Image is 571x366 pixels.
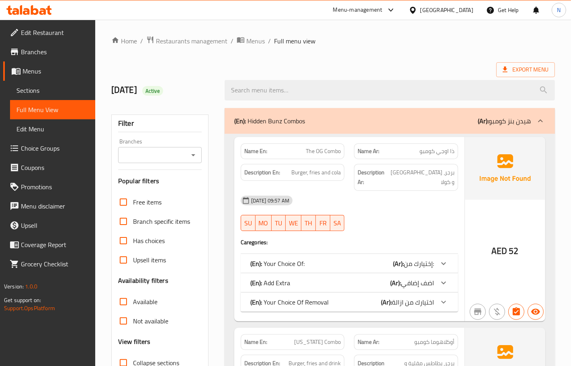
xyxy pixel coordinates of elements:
[508,304,524,320] button: Has choices
[250,259,305,268] p: Your Choice Of:
[389,168,454,187] span: برجر، بطاطس و كولا
[275,217,283,229] span: TU
[133,217,190,226] span: Branch specific items
[225,108,555,134] div: (En): Hidden Bunz Combos(Ar):ھیدن بنز كومبو
[478,116,531,126] p: ھیدن بنز كومبو
[21,28,89,37] span: Edit Restaurant
[268,36,271,46] li: /
[250,297,329,307] p: Your Choice Of Removal
[393,258,404,270] b: (Ar):
[10,119,95,139] a: Edit Menu
[470,304,486,320] button: Not branch specific item
[274,36,315,46] span: Full menu view
[111,36,137,46] a: Home
[111,84,215,96] h2: [DATE]
[244,147,267,155] strong: Name En:
[3,42,95,61] a: Branches
[3,139,95,158] a: Choice Groups
[140,36,143,46] li: /
[509,243,519,259] span: 52
[319,217,327,229] span: FR
[404,258,434,270] span: إختيارك من:
[259,217,268,229] span: MO
[225,80,555,100] input: search
[392,296,434,308] span: اختيارك من ازالة
[316,215,330,231] button: FR
[528,304,544,320] button: Available
[250,296,262,308] b: (En):
[241,273,458,292] div: (En): Add Extra(Ar):اضف إضافي
[133,255,166,265] span: Upsell items
[3,235,95,254] a: Coverage Report
[133,297,158,307] span: Available
[234,115,246,127] b: (En):
[503,65,548,75] span: Export Menu
[21,240,89,249] span: Coverage Report
[3,216,95,235] a: Upsell
[301,215,316,231] button: TH
[142,86,163,96] div: Active
[231,36,233,46] li: /
[4,295,41,305] span: Get support on:
[246,36,265,46] span: Menus
[237,36,265,46] a: Menus
[250,277,262,289] b: (En):
[156,36,227,46] span: Restaurants management
[16,124,89,134] span: Edit Menu
[241,254,458,273] div: (En): Your Choice Of:(Ar):إختيارك من:
[358,168,387,187] strong: Description Ar:
[234,116,305,126] p: Hidden Bunz Combos
[244,338,267,346] strong: Name En:
[25,281,37,292] span: 1.0.0
[291,168,341,178] span: Burger, fries and cola
[133,316,168,326] span: Not available
[306,147,341,155] span: The OG Combo
[21,221,89,230] span: Upsell
[21,143,89,153] span: Choice Groups
[334,217,342,229] span: SA
[118,115,202,132] div: Filter
[244,217,252,229] span: SU
[4,303,55,313] a: Support.OpsPlatform
[21,47,89,57] span: Branches
[4,281,24,292] span: Version:
[286,215,301,231] button: WE
[21,259,89,269] span: Grocery Checklist
[10,81,95,100] a: Sections
[401,277,434,289] span: اضف إضافي
[381,296,392,308] b: (Ar):
[250,278,290,288] p: Add Extra
[3,23,95,42] a: Edit Restaurant
[21,182,89,192] span: Promotions
[133,197,162,207] span: Free items
[21,163,89,172] span: Coupons
[241,292,458,312] div: (En): Your Choice Of Removal(Ar):اختيارك من ازالة
[330,215,345,231] button: SA
[118,276,168,285] h3: Availability filters
[188,149,199,161] button: Open
[10,100,95,119] a: Full Menu View
[23,66,89,76] span: Menus
[3,61,95,81] a: Menus
[420,6,473,14] div: [GEOGRAPHIC_DATA]
[250,258,262,270] b: (En):
[414,338,454,346] span: أوكلاهوما كومبو
[305,217,313,229] span: TH
[3,254,95,274] a: Grocery Checklist
[358,147,379,155] strong: Name Ar:
[256,215,272,231] button: MO
[3,177,95,196] a: Promotions
[390,277,401,289] b: (Ar):
[146,36,227,46] a: Restaurants management
[491,243,507,259] span: AED
[111,36,555,46] nav: breadcrumb
[241,238,458,246] h4: Caregories:
[3,196,95,216] a: Menu disclaimer
[16,105,89,115] span: Full Menu View
[16,86,89,95] span: Sections
[133,236,165,245] span: Has choices
[358,338,379,346] strong: Name Ar:
[3,158,95,177] a: Coupons
[333,5,383,15] div: Menu-management
[465,137,545,200] img: Ae5nvW7+0k+MAAAAAElFTkSuQmCC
